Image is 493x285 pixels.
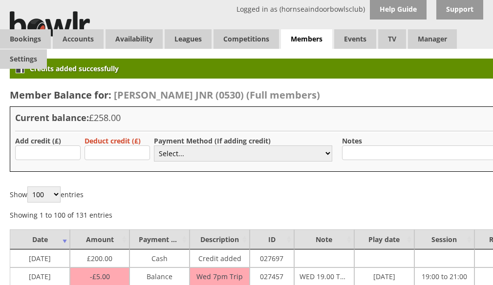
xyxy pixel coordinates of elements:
a: Leagues [165,29,212,49]
label: Deduct credit (£) [85,136,141,145]
span: 200.00 [87,251,112,263]
td: Credit added [190,249,250,267]
td: Cash [129,249,190,267]
td: Date : activate to sort column ascending [10,229,70,249]
label: Show entries [10,190,84,199]
td: Note : activate to sort column ascending [294,229,354,249]
label: Payment Method (If adding credit) [154,136,271,145]
td: Play date : activate to sort column ascending [354,229,414,249]
label: Add credit (£) [15,136,61,145]
span: £258.00 [89,112,121,123]
span: 5.00 [90,272,110,281]
a: Availability [106,29,163,49]
span: Manager [408,29,457,49]
span: Members [281,29,332,49]
td: [DATE] [10,249,70,267]
td: Description : activate to sort column ascending [190,229,250,249]
td: 027697 [250,249,294,267]
label: Notes [342,136,362,145]
td: Session : activate to sort column ascending [414,229,474,249]
span: Accounts [53,29,104,49]
select: Showentries [27,186,61,203]
div: Showing 1 to 100 of 131 entries [10,205,112,220]
a: Events [334,29,376,49]
span: [PERSON_NAME] JNR (0530) (Full members) [114,88,320,102]
a: [PERSON_NAME] JNR (0530) (Full members) [111,88,320,102]
span: TV [378,29,406,49]
a: Competitions [214,29,279,49]
td: Payment Method : activate to sort column ascending [129,229,190,249]
td: Amount : activate to sort column ascending [70,229,129,249]
td: ID : activate to sort column ascending [250,229,294,249]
